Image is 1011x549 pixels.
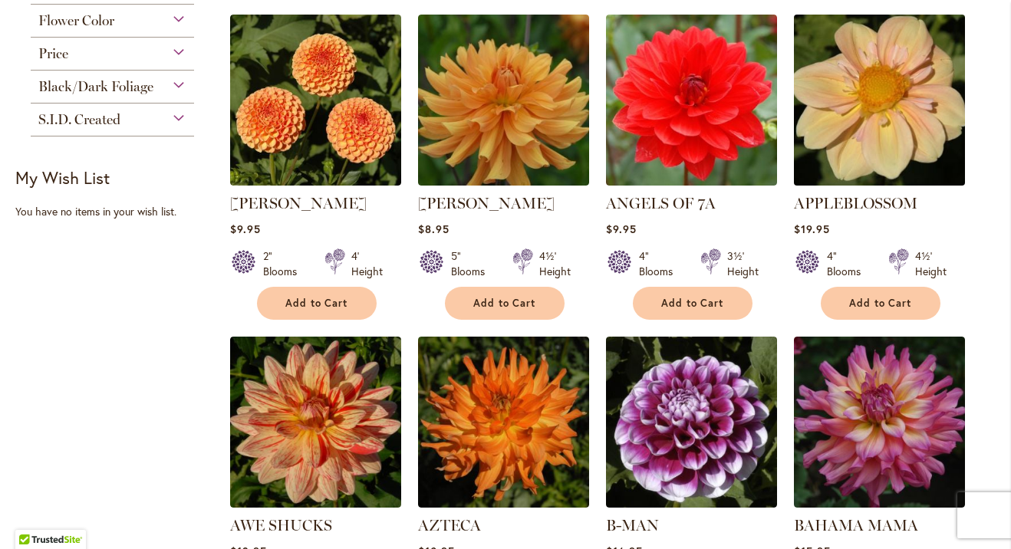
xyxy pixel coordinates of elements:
button: Add to Cart [821,287,940,320]
span: Add to Cart [285,297,348,310]
a: AWE SHUCKS [230,516,332,534]
div: 4' Height [351,248,383,279]
span: Add to Cart [849,297,912,310]
span: Add to Cart [661,297,724,310]
a: AZTECA [418,516,481,534]
span: S.I.D. Created [38,111,120,128]
button: Add to Cart [633,287,752,320]
span: Black/Dark Foliage [38,78,153,95]
img: Bahama Mama [794,337,965,508]
span: Price [38,45,68,62]
a: BAHAMA MAMA [794,516,918,534]
img: AZTECA [418,337,589,508]
a: AMBER QUEEN [230,174,401,189]
div: 3½' Height [727,248,759,279]
img: AMBER QUEEN [230,15,401,186]
img: ANDREW CHARLES [418,15,589,186]
a: [PERSON_NAME] [230,194,367,212]
a: Bahama Mama [794,496,965,511]
img: ANGELS OF 7A [606,15,777,186]
span: $19.95 [794,222,830,236]
div: 2" Blooms [263,248,306,279]
a: APPLEBLOSSOM [794,194,917,212]
a: AZTECA [418,496,589,511]
img: APPLEBLOSSOM [789,10,969,189]
span: Flower Color [38,12,114,29]
a: [PERSON_NAME] [418,194,555,212]
div: 5" Blooms [451,248,494,279]
img: B-MAN [606,337,777,508]
a: ANGELS OF 7A [606,194,716,212]
strong: My Wish List [15,166,110,189]
a: AWE SHUCKS [230,496,401,511]
a: B-MAN [606,516,659,534]
span: $9.95 [606,222,637,236]
button: Add to Cart [257,287,377,320]
div: 4½' Height [915,248,947,279]
div: 4" Blooms [827,248,870,279]
button: Add to Cart [445,287,565,320]
span: $8.95 [418,222,450,236]
a: APPLEBLOSSOM [794,174,965,189]
a: ANGELS OF 7A [606,174,777,189]
img: AWE SHUCKS [230,337,401,508]
a: ANDREW CHARLES [418,174,589,189]
span: Add to Cart [473,297,536,310]
div: You have no items in your wish list. [15,204,219,219]
span: $9.95 [230,222,261,236]
iframe: Launch Accessibility Center [12,495,54,537]
div: 4" Blooms [639,248,682,279]
a: B-MAN [606,496,777,511]
div: 4½' Height [539,248,571,279]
